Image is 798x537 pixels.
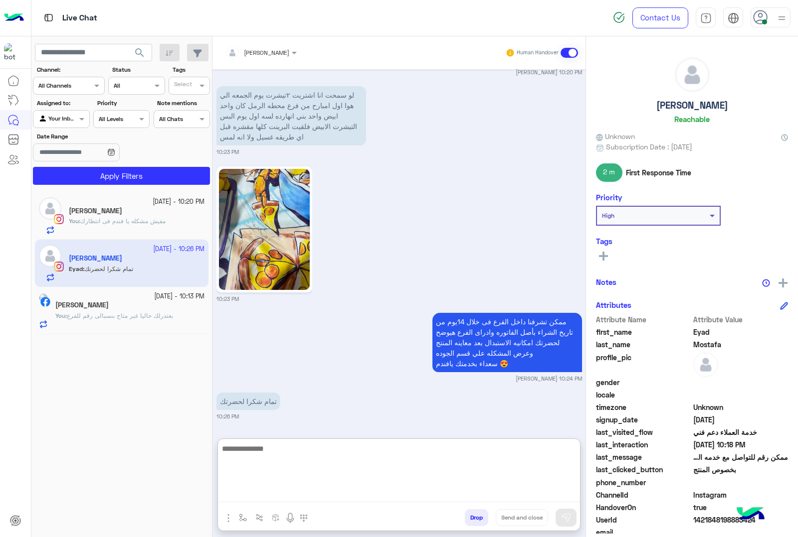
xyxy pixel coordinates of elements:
[693,402,789,412] span: Unknown
[112,65,164,74] label: Status
[154,292,204,301] small: [DATE] - 10:13 PM
[222,512,234,524] img: send attachment
[37,99,88,108] label: Assigned to:
[762,279,770,287] img: notes
[596,414,691,425] span: signup_date
[693,314,789,325] span: Attribute Value
[216,86,366,145] p: 12/10/2025, 10:23 PM
[157,99,208,108] label: Note mentions
[39,293,48,302] img: picture
[596,300,631,309] h6: Attributes
[516,375,582,383] small: [PERSON_NAME] 10:24 PM
[596,131,635,141] span: Unknown
[465,509,488,526] button: Drop
[596,237,788,246] h6: Tags
[693,377,789,388] span: null
[239,514,247,522] img: select flow
[596,439,691,450] span: last_interaction
[251,509,268,526] button: Trigger scenario
[33,167,210,185] button: Apply Filters
[55,312,65,319] span: You
[693,515,789,525] span: 1421848198883424
[596,163,622,181] span: 2 m
[613,11,625,23] img: spinner
[596,502,691,513] span: HandoverOn
[596,427,691,437] span: last_visited_flow
[596,327,691,337] span: first_name
[216,412,239,420] small: 10:26 PM
[596,339,691,350] span: last_name
[675,58,709,92] img: defaultAdmin.png
[596,515,691,525] span: UserId
[606,141,692,152] span: Subscription Date : [DATE]
[596,464,691,475] span: last_clicked_button
[596,352,691,375] span: profile_pic
[97,99,149,108] label: Priority
[134,47,146,59] span: search
[693,427,789,437] span: خدمة العملاء دعم فني
[693,502,789,513] span: true
[67,312,173,319] span: بعتذرلك حاليا غير متاح بنسبالى رقم للفرع
[626,167,691,178] span: First Response Time
[674,115,710,124] h6: Reachable
[596,390,691,400] span: locale
[596,490,691,500] span: ChannelId
[216,295,239,303] small: 10:23 PM
[216,148,239,156] small: 10:23 PM
[42,11,55,24] img: tab
[55,312,67,319] b: :
[656,100,728,111] h5: [PERSON_NAME]
[602,212,614,219] b: High
[776,12,788,24] img: profile
[69,217,80,225] b: :
[69,207,122,215] h5: Mahmoud Moustafa
[696,7,716,28] a: tab
[54,214,64,224] img: Instagram
[268,509,284,526] button: create order
[728,12,739,24] img: tab
[596,193,622,202] h6: Priority
[255,514,263,522] img: Trigger scenario
[596,477,691,488] span: phone_number
[693,477,789,488] span: null
[272,514,280,522] img: create order
[39,197,61,220] img: defaultAdmin.png
[517,49,559,57] small: Human Handover
[693,452,789,462] span: ممكن رقم للتواصل مع خدمه العملاء
[300,514,308,522] img: make a call
[700,12,712,24] img: tab
[55,301,109,309] h5: Mina Gerges
[693,390,789,400] span: null
[40,297,50,307] img: Facebook
[432,313,582,372] p: 12/10/2025, 10:24 PM
[244,49,289,56] span: [PERSON_NAME]
[128,44,152,65] button: search
[4,43,22,61] img: 713415422032625
[693,414,789,425] span: 2025-10-12T19:17:19.077Z
[173,80,192,91] div: Select
[596,314,691,325] span: Attribute Name
[733,497,768,532] img: hulul-logo.png
[693,439,789,450] span: 2025-10-12T19:18:50.82Z
[37,132,149,141] label: Date Range
[596,277,616,286] h6: Notes
[693,352,718,377] img: defaultAdmin.png
[235,509,251,526] button: select flow
[153,197,204,207] small: [DATE] - 10:20 PM
[496,509,548,526] button: Send and close
[516,68,582,76] small: [PERSON_NAME] 10:20 PM
[284,512,296,524] img: send voice note
[37,65,104,74] label: Channel:
[693,339,789,350] span: Mostafa
[561,513,571,523] img: send message
[80,217,166,225] span: مفيش مشكله يا فندم فى انتظارك
[62,11,97,25] p: Live Chat
[4,7,24,28] img: Logo
[596,402,691,412] span: timezone
[173,65,209,74] label: Tags
[69,217,79,225] span: You
[779,278,788,287] img: add
[632,7,688,28] a: Contact Us
[216,393,280,410] p: 12/10/2025, 10:26 PM
[693,490,789,500] span: 8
